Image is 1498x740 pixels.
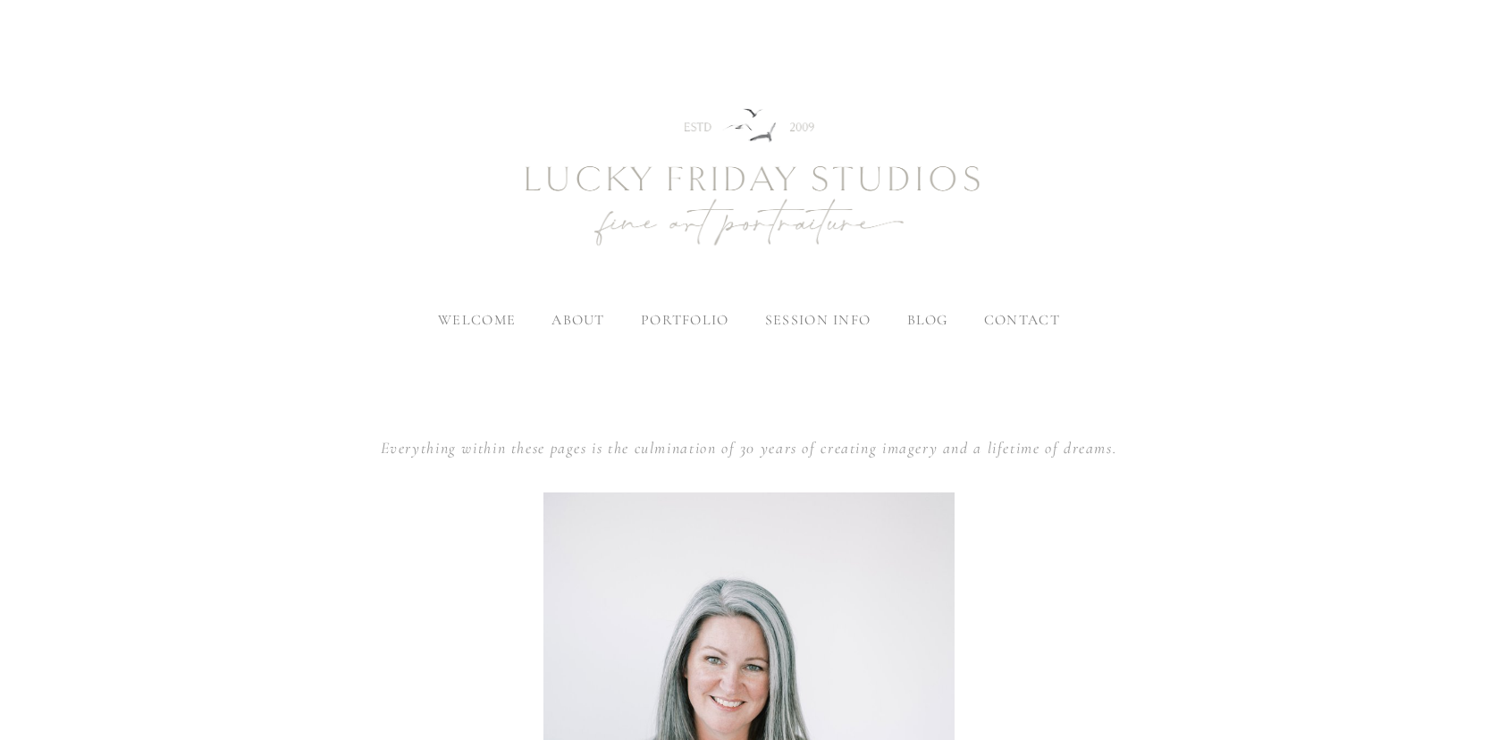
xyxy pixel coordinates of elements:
[984,311,1060,329] a: contact
[438,311,516,329] a: welcome
[551,311,604,329] label: about
[907,311,948,329] a: blog
[641,311,729,329] label: portfolio
[427,45,1071,313] img: Newborn Photography Denver | Lucky Friday Studios
[765,311,871,329] label: session info
[381,438,1118,458] em: Everything within these pages is the culmination of 30 years of creating imagery and a lifetime o...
